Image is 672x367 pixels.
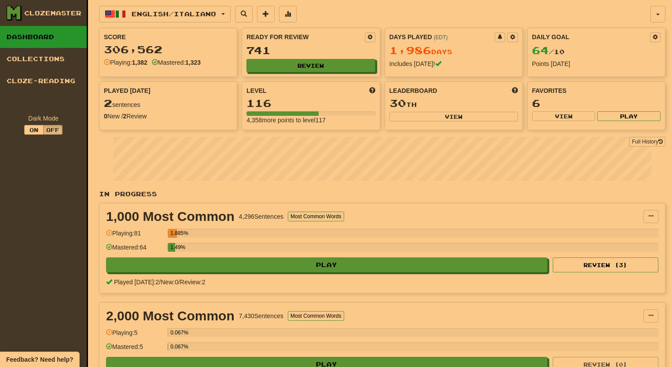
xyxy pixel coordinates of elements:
div: Days Played [389,33,495,41]
div: Favorites [532,86,661,95]
div: 2,000 Most Common [106,309,235,323]
div: 741 [246,45,375,56]
a: (EDT) [433,34,448,40]
div: Mastered: [152,58,201,67]
span: 1,986 [389,44,431,56]
div: 4,296 Sentences [239,212,283,221]
div: sentences [104,98,232,109]
span: Leaderboard [389,86,437,95]
span: Played [DATE] [104,86,151,95]
div: New / Review [104,112,232,121]
span: Review: 2 [180,279,206,286]
button: More stats [279,6,297,22]
div: 1.49% [170,243,175,252]
button: Off [43,125,62,135]
div: Clozemaster [24,9,81,18]
a: Full History [629,137,665,147]
div: Daily Goal [532,33,650,42]
span: This week in points, UTC [512,86,518,95]
div: Includes [DATE]! [389,59,518,68]
span: / [178,279,180,286]
span: New: 0 [161,279,178,286]
span: 64 [532,44,549,56]
div: 4,358 more points to level 117 [246,116,375,125]
button: Review [246,59,375,72]
span: Score more points to level up [369,86,375,95]
div: Playing: [104,58,147,67]
button: Review (3) [553,257,658,272]
div: 7,430 Sentences [239,312,283,320]
button: Play [597,111,661,121]
button: Play [106,257,547,272]
span: / [159,279,161,286]
div: 116 [246,98,375,109]
span: Level [246,86,266,95]
button: Most Common Words [288,212,344,221]
span: English / Italiano [132,10,216,18]
div: 1,000 Most Common [106,210,235,223]
div: Day s [389,45,518,56]
p: In Progress [99,190,665,198]
span: Played [DATE]: 2 [114,279,159,286]
button: Most Common Words [288,311,344,321]
div: 1.885% [170,229,177,238]
div: Playing: 81 [106,229,163,243]
div: Playing: 5 [106,328,163,343]
strong: 2 [123,113,127,120]
div: Score [104,33,232,41]
div: Mastered: 5 [106,342,163,357]
div: 306,562 [104,44,232,55]
div: Points [DATE] [532,59,661,68]
span: / 10 [532,48,565,55]
button: Search sentences [235,6,253,22]
button: On [24,125,44,135]
strong: 0 [104,113,107,120]
span: 2 [104,97,112,109]
span: Open feedback widget [6,355,73,364]
div: Mastered: 64 [106,243,163,257]
button: View [532,111,595,121]
strong: 1,323 [185,59,201,66]
button: English/Italiano [99,6,231,22]
button: View [389,112,518,121]
div: Dark Mode [7,114,80,123]
div: Ready for Review [246,33,364,41]
span: 30 [389,97,406,109]
button: Add sentence to collection [257,6,275,22]
div: 6 [532,98,661,109]
strong: 1,382 [132,59,147,66]
div: th [389,98,518,109]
